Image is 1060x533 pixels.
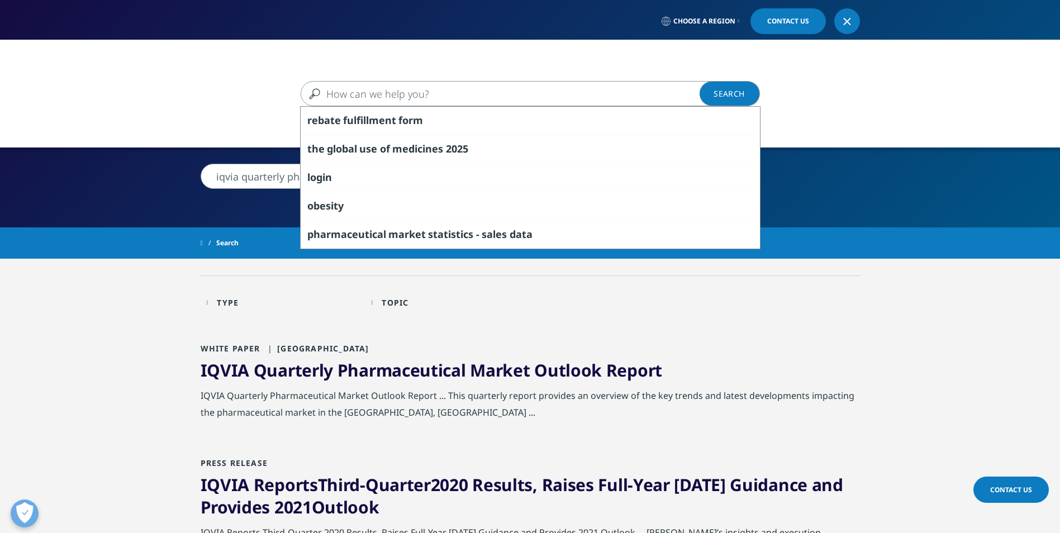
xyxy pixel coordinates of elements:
[380,142,390,155] span: of
[307,227,386,241] span: pharmaceutical
[11,499,39,527] button: Open Preferences
[301,107,760,135] div: rebate fulfillment form
[294,39,860,92] nav: Primary
[673,17,735,26] span: Choose a Region
[307,113,341,127] span: rebate
[428,227,473,241] span: statistics
[446,142,468,155] span: 2025
[482,227,507,241] span: sales
[307,170,332,184] span: login
[359,142,377,155] span: use
[301,135,760,163] div: the global use of medicines 2025
[327,142,357,155] span: global
[476,227,479,241] span: -
[388,227,426,241] span: market
[301,163,760,192] div: login
[700,81,760,106] a: Search
[301,81,728,106] input: Search
[343,113,396,127] span: fulfillment
[307,199,344,212] span: obesity
[392,142,443,155] span: medicines
[767,18,809,25] span: Contact Us
[307,142,325,155] span: the
[301,220,760,249] div: pharmaceutical market statistics - sales data
[301,192,760,220] div: obesity
[750,8,826,34] a: Contact Us
[510,227,533,241] span: data
[398,113,423,127] span: form
[300,106,760,249] div: Search Suggestions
